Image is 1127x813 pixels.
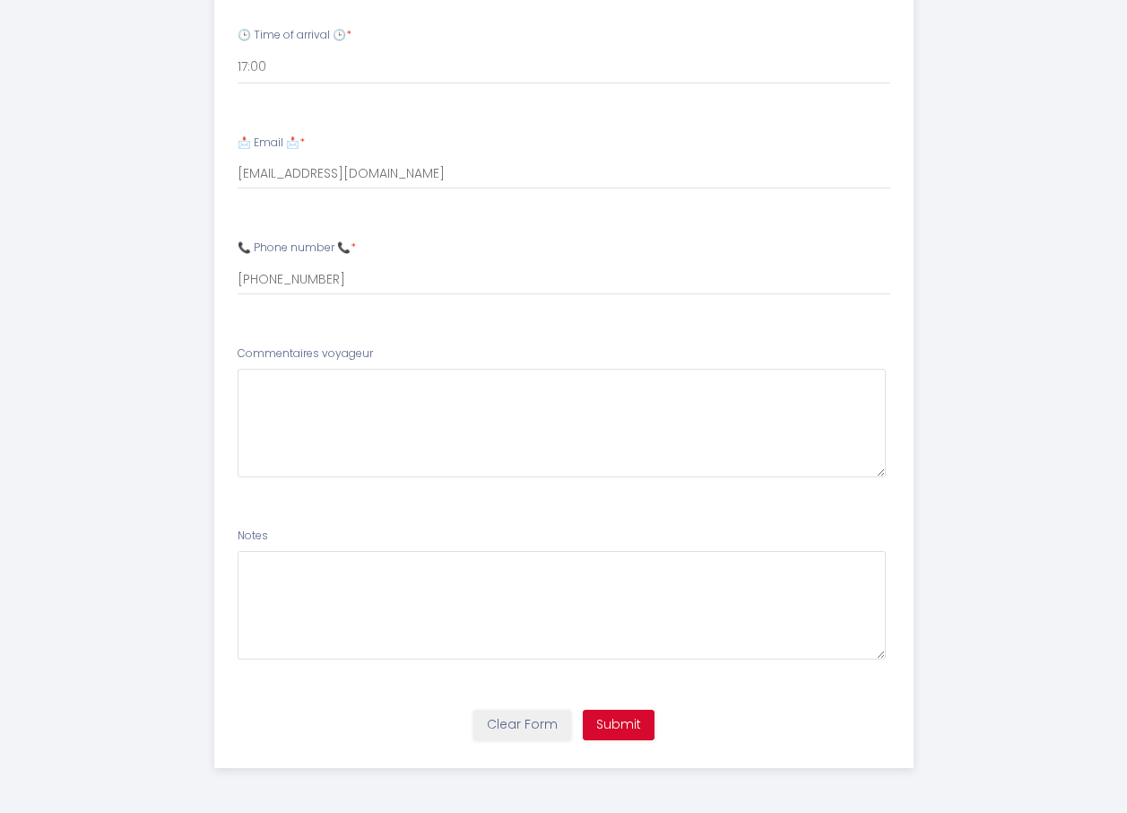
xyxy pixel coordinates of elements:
[238,135,305,152] label: 📩 Email 📩
[238,345,373,363] label: Commentaires voyageur
[238,27,351,44] label: 🕒 Time of arrival 🕒
[583,710,655,740] button: Submit
[473,710,571,740] button: Clear Form
[238,528,268,545] label: Notes
[238,240,356,257] label: 📞 Phone number 📞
